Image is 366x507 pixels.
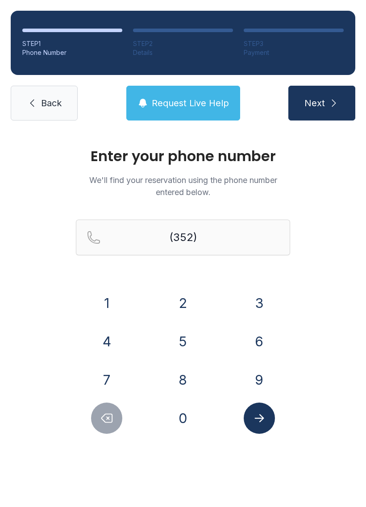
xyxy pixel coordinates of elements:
button: Delete number [91,403,122,434]
button: 0 [167,403,199,434]
p: We'll find your reservation using the phone number entered below. [76,174,290,198]
div: Payment [244,48,344,57]
button: 4 [91,326,122,357]
button: 5 [167,326,199,357]
h1: Enter your phone number [76,149,290,163]
button: 2 [167,287,199,319]
div: STEP 3 [244,39,344,48]
input: Reservation phone number [76,220,290,255]
div: STEP 2 [133,39,233,48]
span: Request Live Help [152,97,229,109]
div: Details [133,48,233,57]
button: 1 [91,287,122,319]
div: STEP 1 [22,39,122,48]
span: Next [304,97,325,109]
button: 9 [244,364,275,395]
button: 3 [244,287,275,319]
div: Phone Number [22,48,122,57]
button: 6 [244,326,275,357]
button: 8 [167,364,199,395]
button: 7 [91,364,122,395]
span: Back [41,97,62,109]
button: Submit lookup form [244,403,275,434]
